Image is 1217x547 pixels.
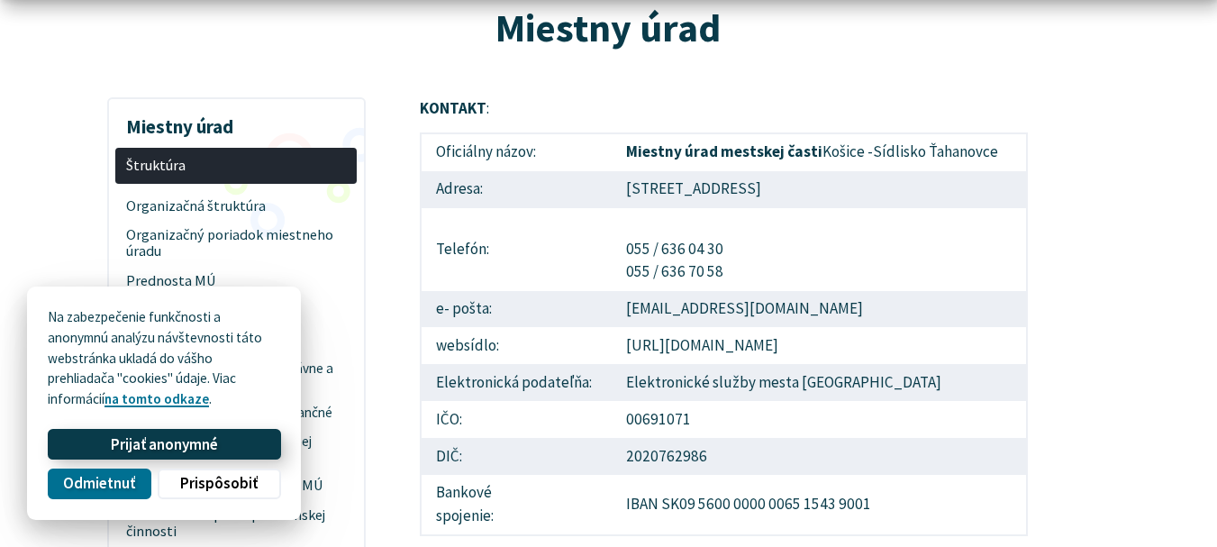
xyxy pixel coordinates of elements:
a: 055 / 636 04 30 [626,239,723,259]
a: Prednosta MÚ [115,267,357,296]
td: [STREET_ADDRESS] [612,171,1027,208]
strong: Miestny úrad mestskej časti [626,141,822,161]
td: [URL][DOMAIN_NAME] [612,327,1027,364]
a: Elektronické služby mesta [GEOGRAPHIC_DATA] [626,372,941,392]
a: 2020762986 [626,446,707,466]
a: 1543 9001 [804,494,871,514]
a: Organizačná štruktúra [115,191,357,221]
strong: KONTAKT [420,98,486,118]
button: Prijať anonymné [48,429,280,460]
td: e- pošta: [421,291,612,328]
a: 09 5600 0000 0065 [679,494,801,514]
span: Miestny úrad [495,3,721,52]
td: DIČ: [421,438,612,475]
a: 00691071 [626,409,691,429]
td: Telefón: [421,208,612,291]
td: websídlo: [421,327,612,364]
a: na tomto odkaze [104,390,209,407]
td: Košice -Sídlisko Ťahanovce [612,133,1027,171]
span: Prijať anonymné [111,435,218,454]
a: 055 / 636 70 58 [626,261,723,281]
a: Nahlasovanie protispoločenskej činnosti [115,501,357,547]
span: Prednosta MÚ [126,267,347,296]
td: Adresa: [421,171,612,208]
td: IBAN SK [612,475,1027,535]
td: IČO: [421,401,612,438]
span: Organizačná štruktúra [126,191,347,221]
td: [EMAIL_ADDRESS][DOMAIN_NAME] [612,291,1027,328]
td: Oficiálny názov: [421,133,612,171]
p: Na zabezpečenie funkčnosti a anonymnú analýzu návštevnosti táto webstránka ukladá do vášho prehli... [48,307,280,410]
button: Odmietnuť [48,469,150,499]
td: Elektronická podateľňa: [421,364,612,401]
button: Prispôsobiť [158,469,280,499]
h3: Miestny úrad [115,103,357,141]
span: Organizačný poriadok miestneho úradu [126,221,347,267]
p: : [420,97,1028,121]
a: Organizačný poriadok miestneho úradu [115,221,357,267]
td: Bankové spojenie: [421,475,612,535]
span: Štruktúra [126,151,347,181]
a: Štruktúra [115,148,357,185]
span: Odmietnuť [63,474,135,493]
span: Prispôsobiť [180,474,258,493]
span: Nahlasovanie protispoločenskej činnosti [126,501,347,547]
